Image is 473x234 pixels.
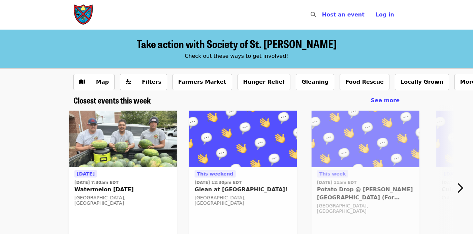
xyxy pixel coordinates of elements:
a: Host an event [322,11,365,18]
a: Closest events this week [73,95,151,105]
button: Hunger Relief [238,74,291,90]
button: Locally Grown [395,74,449,90]
span: Closest events this week [73,94,151,106]
span: Map [96,79,109,85]
span: See more [371,97,400,104]
time: [DATE] 11am EDT [317,180,357,186]
div: [GEOGRAPHIC_DATA], [GEOGRAPHIC_DATA] [74,195,171,206]
a: See more [371,96,400,105]
span: Potato Drop @ [PERSON_NAME][GEOGRAPHIC_DATA] (For Community Volunteers) [317,186,414,202]
img: Potato Drop @ Randolph College (For Community Volunteers) organized by Society of St. Andrew [312,111,419,167]
button: Filters (0 selected) [120,74,167,90]
span: This week [319,171,346,177]
img: Glean at Lynchburg Community Market! organized by Society of St. Andrew [189,111,297,167]
img: Society of St. Andrew - Home [73,4,94,26]
span: [DATE] [77,171,95,177]
span: Glean at [GEOGRAPHIC_DATA]! [195,186,292,194]
time: [DATE] 7:30am EDT [74,180,119,186]
button: Farmers Market [172,74,232,90]
button: Food Rescue [340,74,389,90]
i: map icon [79,79,85,85]
span: Log in [376,11,394,18]
i: chevron-right icon [456,182,463,194]
button: Show map view [73,74,115,90]
i: search icon [311,11,316,18]
button: Next item [451,179,473,197]
span: Filters [142,79,161,85]
div: Check out these ways to get involved! [73,52,400,60]
div: Closest events this week [68,95,405,105]
div: [GEOGRAPHIC_DATA], [GEOGRAPHIC_DATA] [195,195,292,206]
button: Gleaning [296,74,334,90]
i: sliders-h icon [126,79,131,85]
time: [DATE] 12:30pm EDT [195,180,242,186]
span: This weekend [197,171,233,177]
span: Take action with Society of St. [PERSON_NAME] [137,36,337,51]
button: Log in [370,8,400,22]
input: Search [320,7,325,23]
img: Watermelon Thursday, 8/21/25 organized by Society of St. Andrew [69,111,177,167]
div: [GEOGRAPHIC_DATA], [GEOGRAPHIC_DATA] [317,203,414,214]
span: Watermelon [DATE] [74,186,171,194]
